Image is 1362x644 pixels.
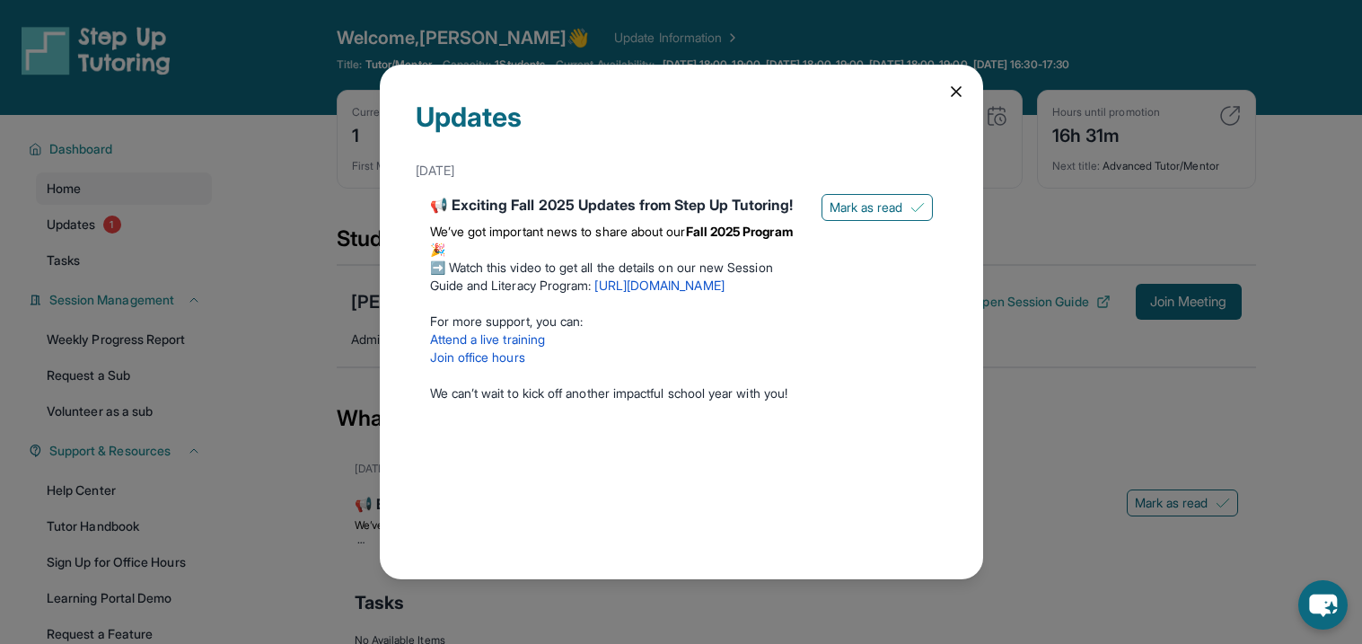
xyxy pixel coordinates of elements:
[822,194,933,221] button: Mark as read
[430,384,807,402] p: We can’t wait to kick off another impactful school year with you!
[430,349,525,365] a: Join office hours
[430,331,546,347] a: Attend a live training
[430,313,584,329] span: For more support, you can:
[594,278,724,293] a: [URL][DOMAIN_NAME]
[416,101,947,154] div: Updates
[430,224,686,239] span: We’ve got important news to share about our
[830,198,903,216] span: Mark as read
[1298,580,1348,630] button: chat-button
[416,154,947,187] div: [DATE]
[430,242,445,257] span: 🎉
[686,224,793,239] strong: Fall 2025 Program
[430,259,807,295] p: ➡️ Watch this video to get all the details on our new Session Guide and Literacy Program:
[430,194,807,216] div: 📢 Exciting Fall 2025 Updates from Step Up Tutoring!
[910,200,925,215] img: Mark as read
